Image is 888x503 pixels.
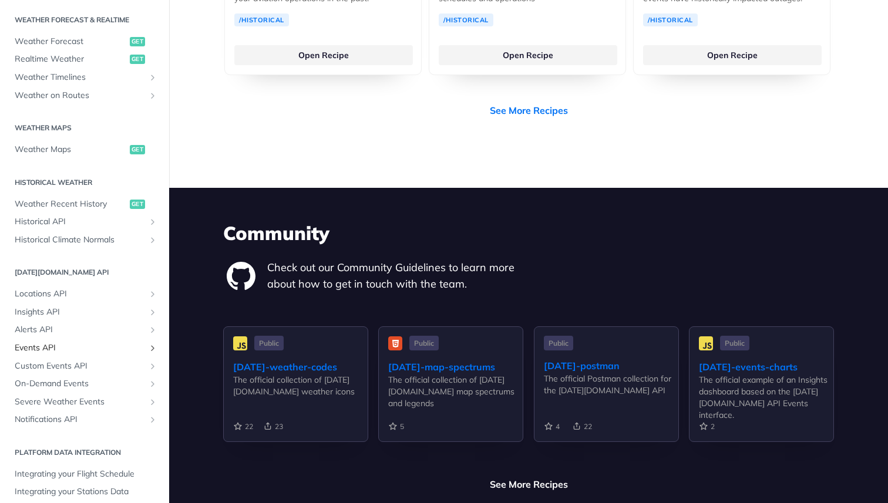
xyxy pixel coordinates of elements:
[9,50,160,68] a: Realtime Weatherget
[409,336,439,350] span: Public
[9,231,160,249] a: Historical Climate NormalsShow subpages for Historical Climate Normals
[130,200,145,209] span: get
[9,447,160,458] h2: Platform DATA integration
[148,91,157,100] button: Show subpages for Weather on Routes
[643,45,822,65] a: Open Recipe
[388,374,523,409] div: The official collection of [DATE][DOMAIN_NAME] map spectrums and legends
[15,198,127,210] span: Weather Recent History
[148,217,157,227] button: Show subpages for Historical API
[9,15,160,25] h2: Weather Forecast & realtime
[15,360,145,372] span: Custom Events API
[254,336,284,350] span: Public
[15,414,145,426] span: Notifications API
[9,195,160,213] a: Weather Recent Historyget
[148,415,157,424] button: Show subpages for Notifications API
[233,360,368,374] div: [DATE]-weather-codes
[439,45,617,65] a: Open Recipe
[15,53,127,65] span: Realtime Weather
[148,343,157,353] button: Show subpages for Events API
[643,13,698,26] a: /Historical
[148,308,157,317] button: Show subpages for Insights API
[9,465,160,483] a: Integrating your Flight Schedule
[15,144,127,156] span: Weather Maps
[9,177,160,188] h2: Historical Weather
[534,326,679,461] a: Public [DATE]-postman The official Postman collection for the [DATE][DOMAIN_NAME] API
[699,360,833,374] div: [DATE]-events-charts
[15,288,145,300] span: Locations API
[9,123,160,133] h2: Weather Maps
[9,213,160,231] a: Historical APIShow subpages for Historical API
[9,339,160,357] a: Events APIShow subpages for Events API
[267,259,529,292] p: Check out our Community Guidelines to learn more about how to get in touch with the team.
[15,216,145,228] span: Historical API
[148,73,157,82] button: Show subpages for Weather Timelines
[9,285,160,303] a: Locations APIShow subpages for Locations API
[15,342,145,354] span: Events API
[689,326,834,461] a: Public [DATE]-events-charts The official example of an Insights dashboard based on the [DATE][DOM...
[130,55,145,64] span: get
[234,13,289,26] a: /Historical
[9,267,160,278] h2: [DATE][DOMAIN_NAME] API
[544,373,678,396] div: The official Postman collection for the [DATE][DOMAIN_NAME] API
[720,336,749,350] span: Public
[9,357,160,375] a: Custom Events APIShow subpages for Custom Events API
[148,289,157,299] button: Show subpages for Locations API
[148,235,157,245] button: Show subpages for Historical Climate Normals
[378,326,523,461] a: Public [DATE]-map-spectrums The official collection of [DATE][DOMAIN_NAME] map spectrums and legends
[9,33,160,50] a: Weather Forecastget
[9,303,160,321] a: Insights APIShow subpages for Insights API
[15,396,145,408] span: Severe Weather Events
[15,468,157,480] span: Integrating your Flight Schedule
[490,477,568,491] a: See More Recipes
[223,326,368,461] a: Public [DATE]-weather-codes The official collection of [DATE][DOMAIN_NAME] weather icons
[439,13,493,26] a: /Historical
[148,362,157,371] button: Show subpages for Custom Events API
[130,145,145,154] span: get
[9,87,160,104] a: Weather on RoutesShow subpages for Weather on Routes
[130,37,145,46] span: get
[544,336,573,350] span: Public
[15,324,145,336] span: Alerts API
[544,359,678,373] div: [DATE]-postman
[15,234,145,246] span: Historical Climate Normals
[9,411,160,428] a: Notifications APIShow subpages for Notifications API
[699,374,833,421] div: The official example of an Insights dashboard based on the [DATE][DOMAIN_NAME] API Events interface.
[15,306,145,318] span: Insights API
[9,141,160,158] a: Weather Mapsget
[148,325,157,335] button: Show subpages for Alerts API
[9,321,160,339] a: Alerts APIShow subpages for Alerts API
[234,45,413,65] a: Open Recipe
[148,379,157,389] button: Show subpages for On-Demand Events
[15,72,145,83] span: Weather Timelines
[15,90,145,102] span: Weather on Routes
[9,69,160,86] a: Weather TimelinesShow subpages for Weather Timelines
[9,483,160,501] a: Integrating your Stations Data
[15,36,127,48] span: Weather Forecast
[15,486,157,498] span: Integrating your Stations Data
[388,360,523,374] div: [DATE]-map-spectrums
[233,374,368,397] div: The official collection of [DATE][DOMAIN_NAME] weather icons
[15,378,145,390] span: On-Demand Events
[9,375,160,393] a: On-Demand EventsShow subpages for On-Demand Events
[490,103,568,117] a: See More Recipes
[223,220,834,246] h3: Community
[9,393,160,411] a: Severe Weather EventsShow subpages for Severe Weather Events
[148,397,157,407] button: Show subpages for Severe Weather Events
